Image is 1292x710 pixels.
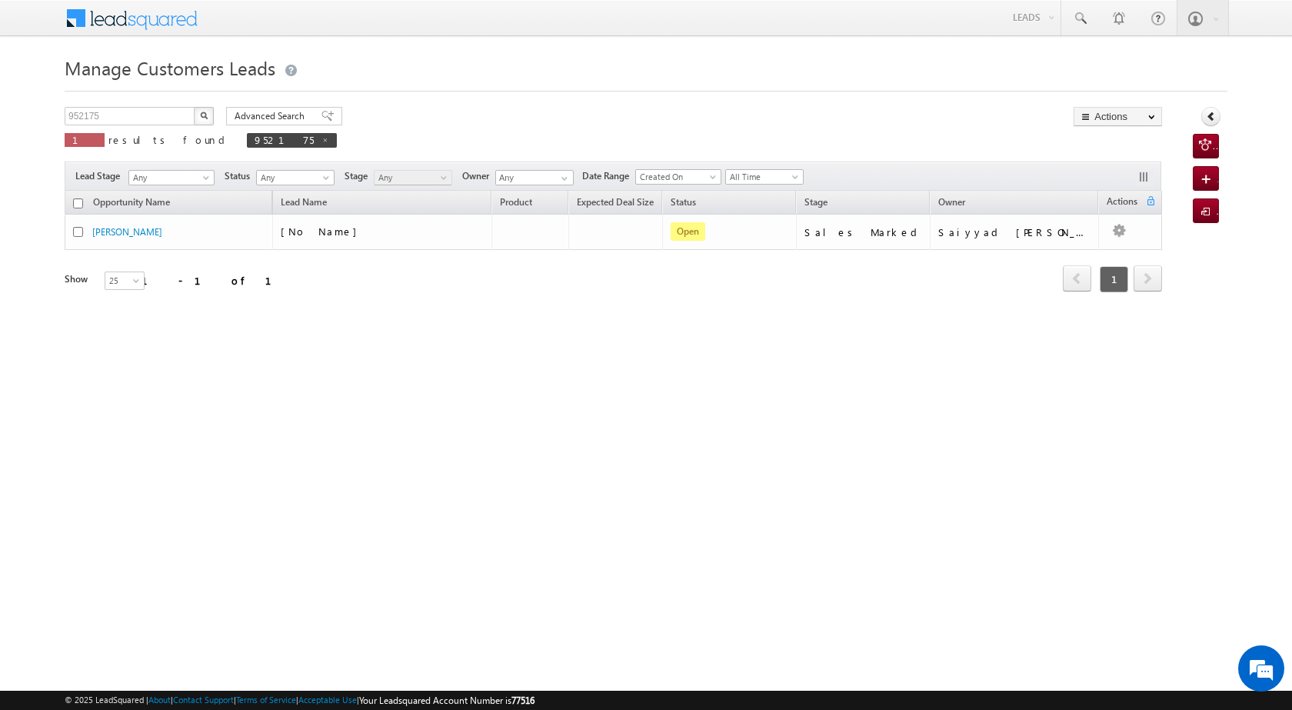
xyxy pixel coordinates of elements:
[797,194,835,214] a: Stage
[173,695,234,705] a: Contact Support
[200,112,208,119] img: Search
[73,198,83,208] input: Check all records
[65,55,275,80] span: Manage Customers Leads
[938,196,965,208] span: Owner
[93,196,170,208] span: Opportunity Name
[663,194,704,214] a: Status
[65,272,92,286] div: Show
[128,170,215,185] a: Any
[255,133,314,146] span: 952175
[105,274,146,288] span: 25
[148,695,171,705] a: About
[257,171,330,185] span: Any
[85,194,178,214] a: Opportunity Name
[726,170,799,184] span: All Time
[273,194,335,214] span: Lead Name
[500,196,532,208] span: Product
[72,133,97,146] span: 1
[298,695,357,705] a: Acceptable Use
[511,695,534,706] span: 77516
[938,225,1092,239] div: Saiyyad [PERSON_NAME]
[235,109,309,123] span: Advanced Search
[1100,266,1128,292] span: 1
[577,196,654,208] span: Expected Deal Size
[92,226,162,238] a: [PERSON_NAME]
[108,133,231,146] span: results found
[1099,193,1145,213] span: Actions
[75,169,126,183] span: Lead Stage
[582,169,635,183] span: Date Range
[1063,265,1091,292] span: prev
[725,169,804,185] a: All Time
[495,170,574,185] input: Type to Search
[225,169,256,183] span: Status
[105,272,145,290] a: 25
[375,171,448,185] span: Any
[1134,265,1162,292] span: next
[359,695,534,706] span: Your Leadsquared Account Number is
[635,169,721,185] a: Created On
[1074,107,1162,126] button: Actions
[281,225,365,238] span: [No Name]
[1134,267,1162,292] a: next
[142,272,290,289] div: 1 - 1 of 1
[256,170,335,185] a: Any
[804,196,827,208] span: Stage
[553,171,572,186] a: Show All Items
[804,225,923,239] div: Sales Marked
[345,169,374,183] span: Stage
[374,170,452,185] a: Any
[1063,267,1091,292] a: prev
[569,194,661,214] a: Expected Deal Size
[65,693,534,708] span: © 2025 LeadSquared | | | | |
[671,222,705,241] span: Open
[236,695,296,705] a: Terms of Service
[462,169,495,183] span: Owner
[129,171,209,185] span: Any
[636,170,716,184] span: Created On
